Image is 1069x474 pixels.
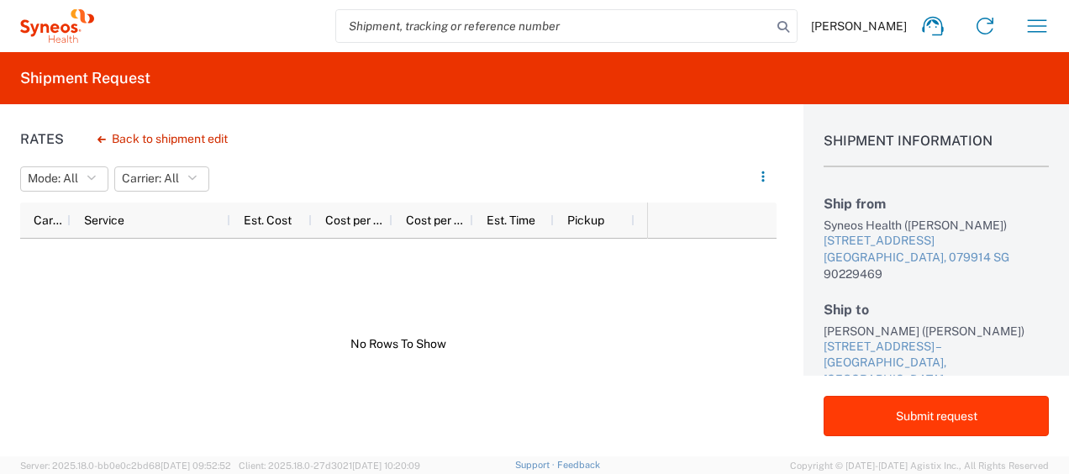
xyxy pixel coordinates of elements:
[239,461,420,471] span: Client: 2025.18.0-27d3021
[20,166,108,192] button: Mode: All
[487,213,535,227] span: Est. Time
[20,68,150,88] h2: Shipment Request
[811,18,907,34] span: [PERSON_NAME]
[824,339,1049,355] div: [STREET_ADDRESS] –
[824,302,1049,318] h2: Ship to
[824,133,1049,167] h1: Shipment Information
[84,124,241,154] button: Back to shipment edit
[790,458,1049,473] span: Copyright © [DATE]-[DATE] Agistix Inc., All Rights Reserved
[325,213,386,227] span: Cost per Mile
[824,266,1049,282] div: 90229469
[336,10,771,42] input: Shipment, tracking or reference number
[352,461,420,471] span: [DATE] 10:20:09
[122,171,179,187] span: Carrier: All
[515,460,557,470] a: Support
[824,233,1049,266] a: [STREET_ADDRESS][GEOGRAPHIC_DATA], 079914 SG
[557,460,600,470] a: Feedback
[824,250,1049,266] div: [GEOGRAPHIC_DATA], 079914 SG
[114,166,209,192] button: Carrier: All
[567,213,604,227] span: Pickup
[244,213,292,227] span: Est. Cost
[34,213,64,227] span: Carrier
[20,461,231,471] span: Server: 2025.18.0-bb0e0c2bd68
[161,461,231,471] span: [DATE] 09:52:52
[28,171,78,187] span: Mode: All
[824,233,1049,250] div: [STREET_ADDRESS]
[20,131,64,147] h1: Rates
[824,196,1049,212] h2: Ship from
[824,324,1049,339] div: [PERSON_NAME] ([PERSON_NAME])
[824,339,1049,388] a: [STREET_ADDRESS] –[GEOGRAPHIC_DATA], [GEOGRAPHIC_DATA]
[824,218,1049,233] div: Syneos Health ([PERSON_NAME])
[84,213,124,227] span: Service
[406,213,466,227] span: Cost per Mile
[824,396,1049,436] button: Submit request
[824,355,1049,387] div: [GEOGRAPHIC_DATA], [GEOGRAPHIC_DATA]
